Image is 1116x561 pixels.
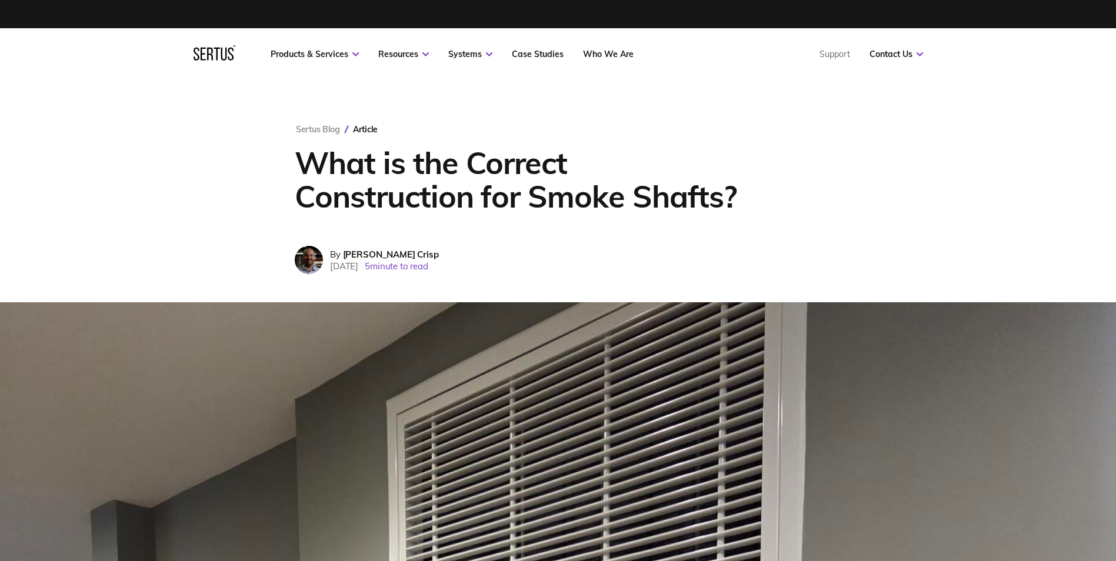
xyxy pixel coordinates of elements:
[365,261,428,272] span: 5 minute to read
[378,49,429,59] a: Resources
[512,49,564,59] a: Case Studies
[296,124,340,135] a: Sertus Blog
[271,49,359,59] a: Products & Services
[448,49,492,59] a: Systems
[870,49,923,59] a: Contact Us
[819,49,850,59] a: Support
[343,249,439,260] span: [PERSON_NAME] Crisp
[330,261,358,272] span: [DATE]
[295,146,745,213] h1: What is the Correct Construction for Smoke Shafts?
[583,49,634,59] a: Who We Are
[330,249,439,260] div: By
